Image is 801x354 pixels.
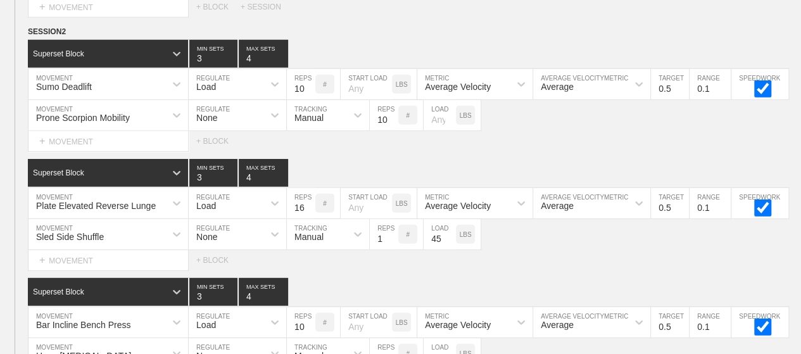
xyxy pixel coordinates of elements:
[425,201,491,211] div: Average Velocity
[36,201,156,211] div: Plate Elevated Reverse Lunge
[39,1,45,12] span: +
[28,250,189,271] div: MOVEMENT
[196,256,241,265] div: + BLOCK
[406,231,410,238] p: #
[341,307,392,338] input: Any
[36,113,130,123] div: Prone Scorpion Mobility
[460,112,472,119] p: LBS
[294,232,324,242] div: Manual
[396,81,408,88] p: LBS
[241,3,291,11] div: + SESSION
[33,168,84,177] div: Superset Block
[239,40,288,68] input: None
[39,136,45,146] span: +
[323,81,327,88] p: #
[196,113,217,123] div: None
[424,100,456,130] input: Any
[341,69,392,99] input: Any
[39,255,45,265] span: +
[424,219,456,250] input: Any
[323,319,327,326] p: #
[239,159,288,187] input: None
[738,293,801,354] iframe: Chat Widget
[36,232,104,242] div: Sled Side Shuffle
[425,82,491,92] div: Average Velocity
[341,188,392,218] input: Any
[196,3,241,11] div: + BLOCK
[541,201,574,211] div: Average
[28,27,66,36] span: SESSION 2
[396,200,408,207] p: LBS
[541,82,574,92] div: Average
[239,278,288,306] input: None
[460,231,472,238] p: LBS
[541,320,574,330] div: Average
[396,319,408,326] p: LBS
[36,320,130,330] div: Bar Incline Bench Press
[33,288,84,296] div: Superset Block
[323,200,327,207] p: #
[196,320,216,330] div: Load
[196,137,241,146] div: + BLOCK
[196,82,216,92] div: Load
[36,82,92,92] div: Sumo Deadlift
[33,49,84,58] div: Superset Block
[28,131,189,152] div: MOVEMENT
[294,113,324,123] div: Manual
[196,201,216,211] div: Load
[406,112,410,119] p: #
[196,232,217,242] div: None
[425,320,491,330] div: Average Velocity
